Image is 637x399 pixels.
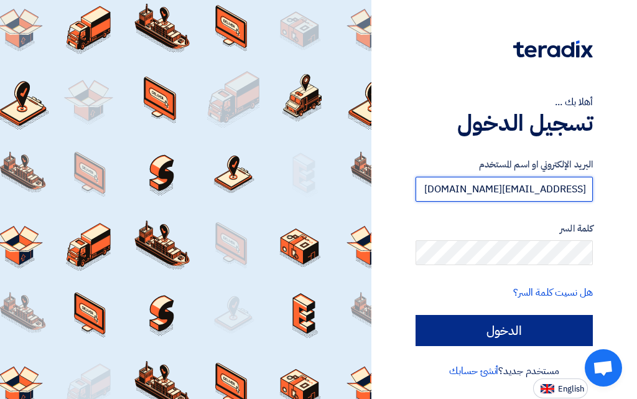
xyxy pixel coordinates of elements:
input: أدخل بريد العمل الإلكتروني او اسم المستخدم الخاص بك ... [416,177,593,202]
label: البريد الإلكتروني او اسم المستخدم [416,157,593,172]
a: هل نسيت كلمة السر؟ [513,285,593,300]
a: Open chat [585,349,622,387]
button: English [533,378,588,398]
a: أنشئ حسابك [449,364,498,378]
div: أهلا بك ... [416,95,593,110]
div: مستخدم جديد؟ [416,364,593,378]
input: الدخول [416,315,593,346]
img: Teradix logo [513,40,593,58]
img: en-US.png [541,384,554,393]
label: كلمة السر [416,222,593,236]
span: English [558,385,584,393]
h1: تسجيل الدخول [416,110,593,137]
